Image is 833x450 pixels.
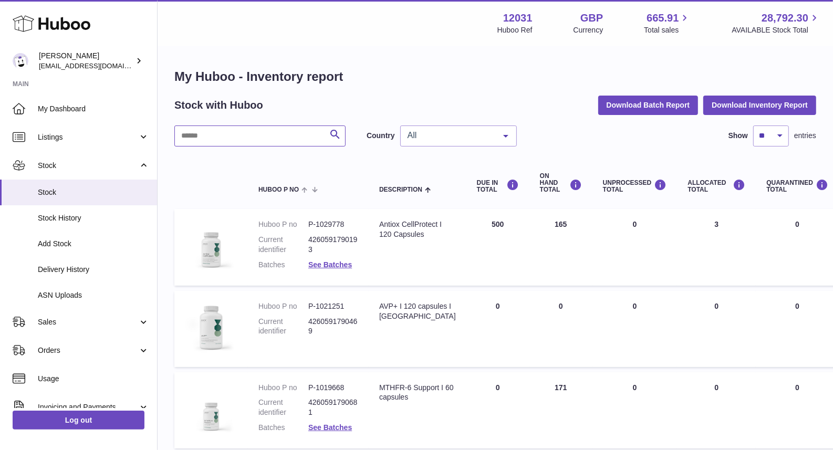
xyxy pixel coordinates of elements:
a: See Batches [308,423,352,432]
div: [PERSON_NAME] [39,51,133,71]
div: ALLOCATED Total [688,179,745,193]
img: product image [185,219,237,272]
div: Antiox CellProtect I 120 Capsules [379,219,456,239]
dt: Huboo P no [258,219,308,229]
img: admin@makewellforyou.com [13,53,28,69]
span: Add Stock [38,239,149,249]
a: 665.91 Total sales [644,11,691,35]
span: entries [794,131,816,141]
td: 171 [529,372,592,449]
dt: Batches [258,260,308,270]
span: Stock [38,161,138,171]
span: Huboo P no [258,186,299,193]
dd: P-1021251 [308,301,358,311]
span: 0 [795,220,799,228]
span: Usage [38,374,149,384]
label: Country [367,131,395,141]
a: See Batches [308,260,352,269]
td: 3 [677,209,756,286]
div: QUARANTINED Total [766,179,828,193]
dd: 4260591790469 [308,317,358,337]
span: Sales [38,317,138,327]
span: ASN Uploads [38,290,149,300]
td: 0 [592,291,678,367]
td: 0 [592,372,678,449]
a: Log out [13,411,144,430]
div: Currency [574,25,603,35]
img: product image [185,383,237,435]
a: 28,792.30 AVAILABLE Stock Total [732,11,820,35]
dt: Huboo P no [258,301,308,311]
h1: My Huboo - Inventory report [174,68,816,85]
span: 665.91 [647,11,679,25]
dd: P-1029778 [308,219,358,229]
span: Stock [38,187,149,197]
div: ON HAND Total [540,173,582,194]
dt: Batches [258,423,308,433]
dd: 4260591790681 [308,397,358,417]
strong: GBP [580,11,603,25]
td: 0 [466,372,529,449]
span: Invoicing and Payments [38,402,138,412]
td: 0 [677,291,756,367]
h2: Stock with Huboo [174,98,263,112]
td: 500 [466,209,529,286]
div: DUE IN TOTAL [477,179,519,193]
span: Description [379,186,422,193]
button: Download Batch Report [598,96,699,114]
strong: 12031 [503,11,533,25]
dt: Huboo P no [258,383,308,393]
span: Stock History [38,213,149,223]
dt: Current identifier [258,317,308,337]
span: All [405,130,495,141]
dt: Current identifier [258,235,308,255]
span: AVAILABLE Stock Total [732,25,820,35]
span: 28,792.30 [762,11,808,25]
td: 0 [677,372,756,449]
td: 165 [529,209,592,286]
dd: 4260591790193 [308,235,358,255]
span: My Dashboard [38,104,149,114]
span: [EMAIL_ADDRESS][DOMAIN_NAME] [39,61,154,70]
span: 0 [795,383,799,392]
img: product image [185,301,237,354]
td: 0 [592,209,678,286]
span: Total sales [644,25,691,35]
dd: P-1019668 [308,383,358,393]
label: Show [728,131,748,141]
td: 0 [466,291,529,367]
button: Download Inventory Report [703,96,816,114]
div: Huboo Ref [497,25,533,35]
div: UNPROCESSED Total [603,179,667,193]
span: 0 [795,302,799,310]
span: Listings [38,132,138,142]
span: Delivery History [38,265,149,275]
div: MTHFR-6 Support I 60 capsules [379,383,456,403]
div: AVP+ I 120 capsules I [GEOGRAPHIC_DATA] [379,301,456,321]
td: 0 [529,291,592,367]
span: Orders [38,346,138,355]
dt: Current identifier [258,397,308,417]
